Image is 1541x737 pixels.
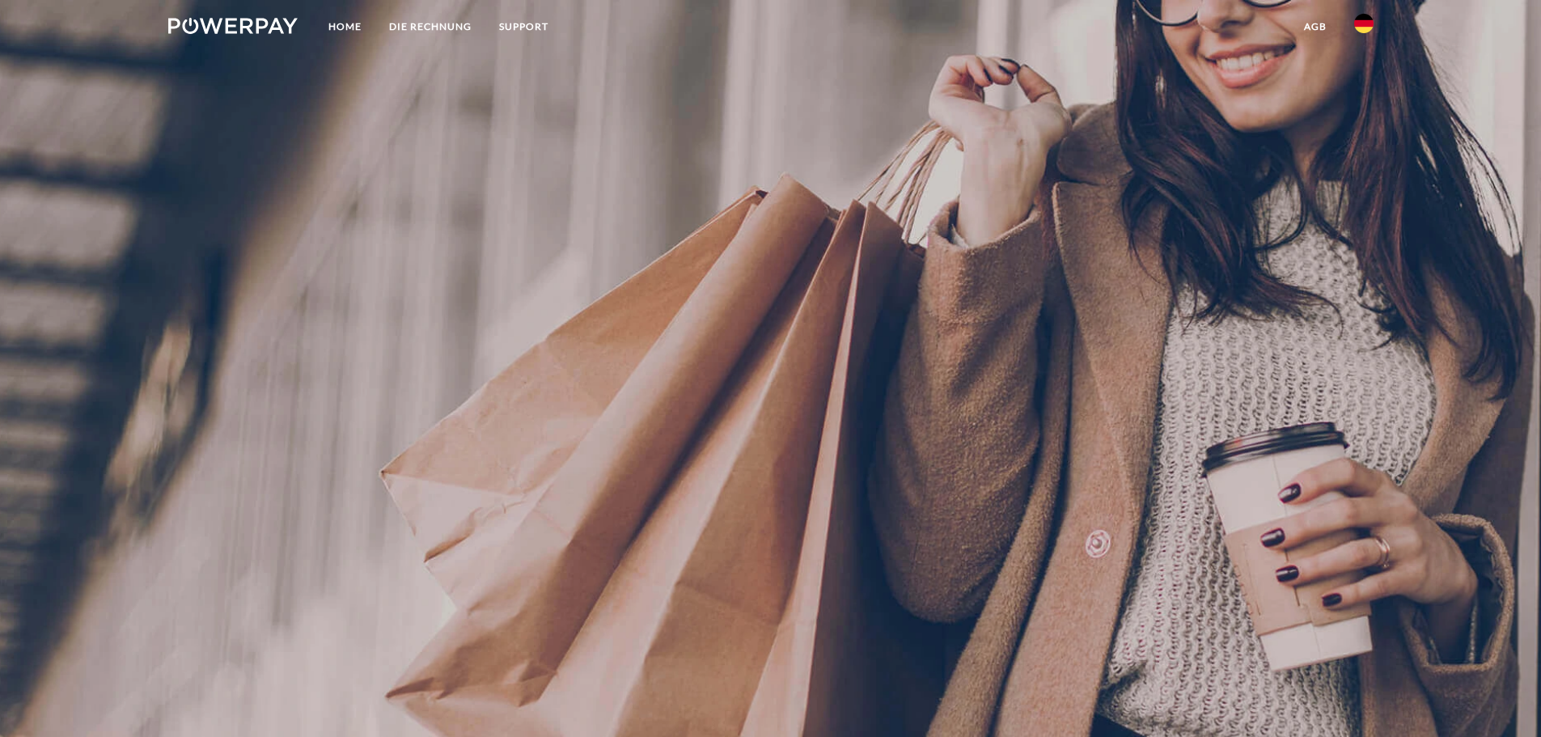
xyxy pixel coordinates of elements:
a: DIE RECHNUNG [375,12,485,41]
img: logo-powerpay-white.svg [168,18,298,34]
a: SUPPORT [485,12,562,41]
a: agb [1290,12,1340,41]
img: de [1354,14,1374,33]
a: Home [315,12,375,41]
